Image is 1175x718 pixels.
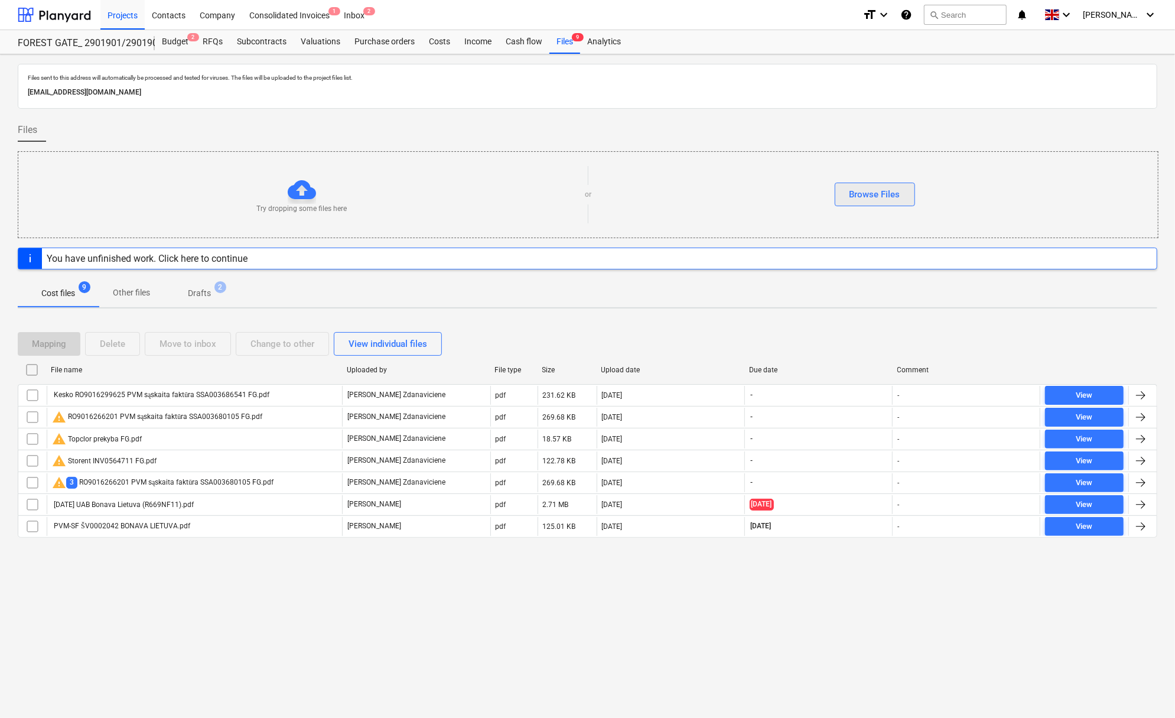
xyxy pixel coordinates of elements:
div: View [1076,433,1093,446]
a: Analytics [580,30,628,54]
p: [PERSON_NAME] Zdanaviciene [347,412,445,422]
span: 2 [214,281,226,293]
p: [PERSON_NAME] [347,521,401,531]
span: 3 [66,477,77,488]
div: [DATE] [602,457,623,465]
div: [DATE] [602,413,623,421]
span: 2 [187,33,199,41]
span: - [750,456,754,466]
span: - [750,390,754,400]
span: warning [52,410,66,424]
div: Files [549,30,580,54]
div: Browse Files [849,187,900,202]
span: warning [52,454,66,468]
div: - [897,479,899,487]
div: Storent INV0564711 FG.pdf [52,454,157,468]
div: [DATE] [602,522,623,531]
div: 122.78 KB [543,457,576,465]
div: pdf [496,479,506,487]
div: View [1076,520,1093,534]
div: - [897,413,899,421]
div: [DATE] [602,479,623,487]
i: keyboard_arrow_down [877,8,891,22]
div: - [897,501,899,509]
div: 2.71 MB [543,501,569,509]
div: View [1076,411,1093,424]
a: Budget2 [155,30,196,54]
span: 2 [363,7,375,15]
button: Search [924,5,1007,25]
div: View [1076,476,1093,490]
button: View individual files [334,332,442,356]
i: keyboard_arrow_down [1143,8,1157,22]
a: Valuations [294,30,347,54]
div: Uploaded by [347,366,486,374]
div: 269.68 KB [543,479,576,487]
div: 269.68 KB [543,413,576,421]
div: Costs [422,30,457,54]
span: 9 [572,33,584,41]
span: [DATE] [750,521,773,531]
div: Topclor prekyba FG.pdf [52,432,142,446]
div: - [897,457,899,465]
div: 18.57 KB [543,435,572,443]
p: Try dropping some files here [256,204,347,214]
span: [PERSON_NAME] Zdanaviciene [1083,10,1142,20]
button: View [1045,517,1124,536]
button: View [1045,451,1124,470]
span: - [750,434,754,444]
p: Files sent to this address will automatically be processed and tested for viruses. The files will... [28,74,1147,82]
button: Browse Files [835,183,915,206]
div: pdf [496,457,506,465]
p: or [585,190,591,200]
div: File type [495,366,533,374]
p: Cost files [41,287,75,300]
div: pdf [496,522,506,531]
span: warning [52,432,66,446]
i: notifications [1016,8,1028,22]
div: pdf [496,501,506,509]
button: View [1045,495,1124,514]
span: 1 [328,7,340,15]
div: RO9016266201 PVM sąskaita faktūra SSA003680105 FG.pdf [52,410,262,424]
span: search [929,10,939,20]
div: 231.62 KB [543,391,576,399]
button: View [1045,408,1124,427]
p: [PERSON_NAME] [347,499,401,509]
div: Upload date [601,366,740,374]
button: View [1045,386,1124,405]
div: - [897,435,899,443]
div: FOREST GATE_ 2901901/2901902/2901903 [18,37,141,50]
a: Income [457,30,499,54]
span: - [750,412,754,422]
div: Due date [749,366,888,374]
div: Size [542,366,592,374]
div: View [1076,389,1093,402]
p: [PERSON_NAME] Zdanaviciene [347,456,445,466]
div: [DATE] [602,501,623,509]
div: PVM-SF ŠV0002042 BONAVA LIETUVA.pdf [52,522,190,531]
a: Cash flow [499,30,549,54]
div: - [897,391,899,399]
a: RFQs [196,30,230,54]
div: [DATE] [602,391,623,399]
span: 9 [79,281,90,293]
div: Kesko RO9016299625 PVM sąskaita faktūra SSA003686541 FG.pdf [52,391,269,399]
div: View individual files [349,336,427,352]
div: pdf [496,413,506,421]
iframe: Chat Widget [1116,661,1175,718]
p: Other files [113,287,150,299]
div: View [1076,498,1093,512]
div: File name [51,366,337,374]
span: - [750,477,754,488]
div: [DATE] UAB Bonava Lietuva (R669NF11).pdf [52,501,194,509]
a: Subcontracts [230,30,294,54]
div: Try dropping some files hereorBrowse Files [18,151,1158,238]
div: View [1076,454,1093,468]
